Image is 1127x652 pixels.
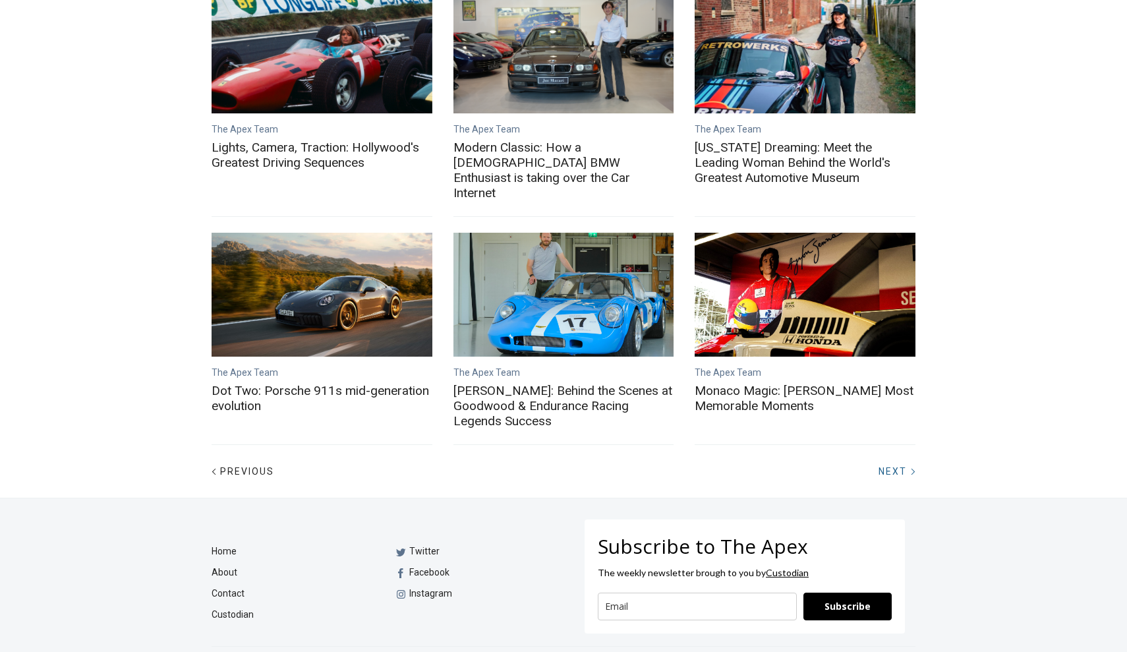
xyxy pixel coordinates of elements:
[453,233,674,357] a: Jarrah Venables: Behind the Scenes at Goodwood & Endurance Racing Legends Success
[220,466,274,477] span: Previous
[212,383,432,413] a: Dot Two: Porsche 911s mid-generation evolution
[212,367,278,378] a: The Apex Team
[393,583,553,604] a: Instagram
[598,533,892,560] h4: Subscribe to The Apex
[695,383,915,413] a: Monaco Magic: [PERSON_NAME] Most Memorable Moments
[598,593,797,620] input: Email
[803,593,892,620] button: Subscribe
[695,124,761,134] a: The Apex Team
[695,233,915,357] a: Monaco Magic: Ayrton Senna's Most Memorable Moments
[453,367,520,378] a: The Apex Team
[212,233,432,357] a: Dot Two: Porsche 911s mid-generation evolution
[212,562,361,583] a: About
[879,466,907,477] span: Next
[598,566,892,579] p: The weekly newsletter brough to you by
[393,541,553,562] a: Twitter
[695,140,915,185] a: [US_STATE] Dreaming: Meet the Leading Woman Behind the World's Greatest Automotive Museum
[212,541,361,562] a: Home
[453,124,520,134] a: The Apex Team
[453,140,674,200] a: Modern Classic: How a [DEMOGRAPHIC_DATA] BMW Enthusiast is taking over the Car Internet
[212,583,361,604] a: Contact
[766,567,809,578] a: Custodian
[453,383,674,429] a: [PERSON_NAME]: Behind the Scenes at Goodwood & Endurance Racing Legends Success
[212,140,432,170] a: Lights, Camera, Traction: Hollywood's Greatest Driving Sequences
[393,562,553,583] a: Facebook
[212,465,285,477] a: Previous
[868,465,915,477] a: Next
[695,367,761,378] a: The Apex Team
[212,124,278,134] a: The Apex Team
[212,604,372,625] a: Custodian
